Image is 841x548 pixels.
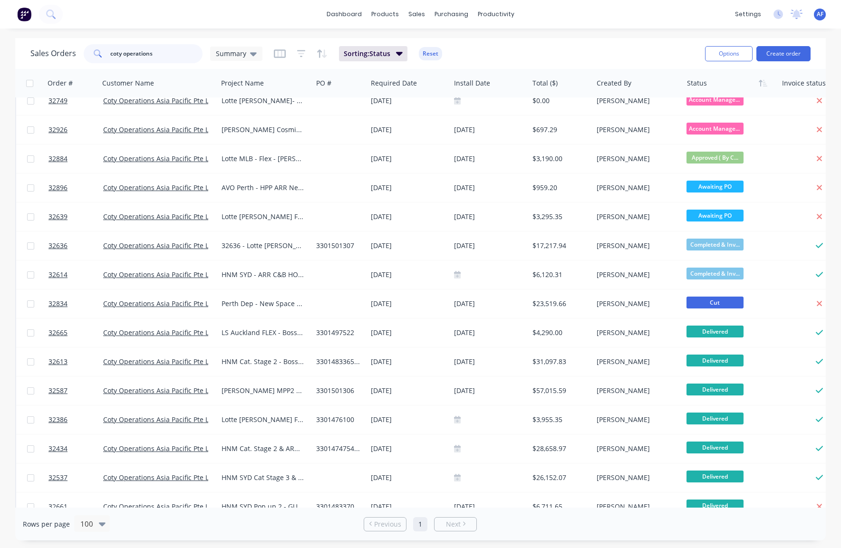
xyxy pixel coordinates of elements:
div: [PERSON_NAME] [597,357,675,366]
div: 3301501306 [316,386,361,395]
div: LS Auckland FLEX - Boss Bottled Beyond - [DATE] [222,328,304,337]
div: Status [687,78,707,88]
div: Invoice status [782,78,826,88]
div: [DATE] [371,473,446,482]
a: 32884 [48,144,103,173]
div: [DATE] [371,357,446,366]
div: [DATE] [371,415,446,424]
div: $0.00 [532,96,586,106]
div: Install Date [454,78,490,88]
a: dashboard [322,7,367,21]
div: [PERSON_NAME] [597,183,675,192]
a: Coty Operations Asia Pacific Pte Ltd [103,328,215,337]
div: Project Name [221,78,264,88]
span: Previous [374,519,401,529]
div: $3,955.35 [532,415,586,424]
a: Coty Operations Asia Pacific Pte Ltd [103,241,215,250]
div: Lotte [PERSON_NAME] Flex - Boss Bottled Beyond - [DATE] [222,212,304,221]
a: Coty Operations Asia Pacific Pte Ltd [103,183,215,192]
div: [DATE] [371,154,446,163]
span: AF [817,10,823,19]
a: 32386 [48,405,103,434]
span: Completed & Inv... [686,268,744,279]
span: Account Manager... [686,94,744,106]
div: PO # [316,78,331,88]
div: 32636 - Lotte [PERSON_NAME] SPP1 - Gucci Flora Burberry Hero - JULY [222,241,304,250]
div: [PERSON_NAME] [597,154,675,163]
div: Perth Dep - New Space POP UP - BOSS BEYOND [222,299,304,308]
div: 3301501307 [316,241,361,250]
div: [DATE] [371,96,446,106]
div: [DATE] [454,182,525,194]
a: 32614 [48,260,103,289]
div: [PERSON_NAME] [597,444,675,453]
span: Delivered [686,471,744,482]
span: Awaiting PO [686,210,744,221]
a: Coty Operations Asia Pacific Pte Ltd [103,212,215,221]
h1: Sales Orders [30,49,76,58]
div: [DATE] [371,386,446,395]
a: 32926 [48,115,103,144]
ul: Pagination [360,517,481,531]
span: 32386 [48,415,68,424]
div: [DATE] [454,240,525,252]
span: 32587 [48,386,68,395]
div: Total ($) [532,78,558,88]
div: settings [730,7,766,21]
div: [PERSON_NAME] [597,386,675,395]
div: 3301474754, 3301477660 [316,444,361,453]
a: Coty Operations Asia Pacific Pte Ltd [103,357,215,366]
span: 32896 [48,183,68,192]
div: [PERSON_NAME] [597,502,675,511]
span: Account Manager... [686,123,744,135]
div: [DATE] [371,125,446,135]
span: 32537 [48,473,68,482]
div: HNM SYD - ARR C&B HOGS - Gucci Bloom JUNE [222,270,304,279]
a: Coty Operations Asia Pacific Pte Ltd [103,125,215,134]
div: [DATE] [454,298,525,310]
div: $6,711.65 [532,502,586,511]
div: [DATE] [454,124,525,136]
div: [DATE] [371,502,446,511]
div: [PERSON_NAME] Cosmic Bottle Cut-out [222,125,304,135]
a: Coty Operations Asia Pacific Pte Ltd [103,444,215,453]
span: 32926 [48,125,68,135]
div: Order # [48,78,73,88]
div: $17,217.94 [532,241,586,250]
div: HNM SYD Pop up 2 - GUCCI FLORA - JULY [222,502,304,511]
div: $28,658.97 [532,444,586,453]
div: [PERSON_NAME] [597,415,675,424]
button: Sorting:Status [339,46,407,61]
a: Coty Operations Asia Pacific Pte Ltd [103,299,215,308]
button: Create order [756,46,811,61]
div: $23,519.66 [532,299,586,308]
div: $3,295.35 [532,212,586,221]
div: [PERSON_NAME] [597,212,675,221]
div: $959.20 [532,183,586,192]
div: [PERSON_NAME] [597,125,675,135]
span: Summary [216,48,246,58]
span: Delivered [686,384,744,395]
a: Next page [435,519,476,529]
button: Options [705,46,753,61]
a: Coty Operations Asia Pacific Pte Ltd [103,415,215,424]
span: Delivered [686,442,744,453]
span: Cut [686,297,744,308]
div: [DATE] [454,153,525,165]
div: $3,190.00 [532,154,586,163]
div: $26,152.07 [532,473,586,482]
div: [DATE] [454,501,525,513]
span: Sorting: Status [344,49,390,58]
div: $4,290.00 [532,328,586,337]
span: 32834 [48,299,68,308]
div: [PERSON_NAME] [597,299,675,308]
div: [DATE] [371,328,446,337]
span: Completed & Inv... [686,239,744,250]
a: Coty Operations Asia Pacific Pte Ltd [103,502,215,511]
span: Approved ( By C... [686,152,744,163]
a: Coty Operations Asia Pacific Pte Ltd [103,270,215,279]
button: Reset [419,47,442,60]
div: [DATE] [454,211,525,223]
img: Factory [17,7,31,21]
a: 32587 [48,376,103,405]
